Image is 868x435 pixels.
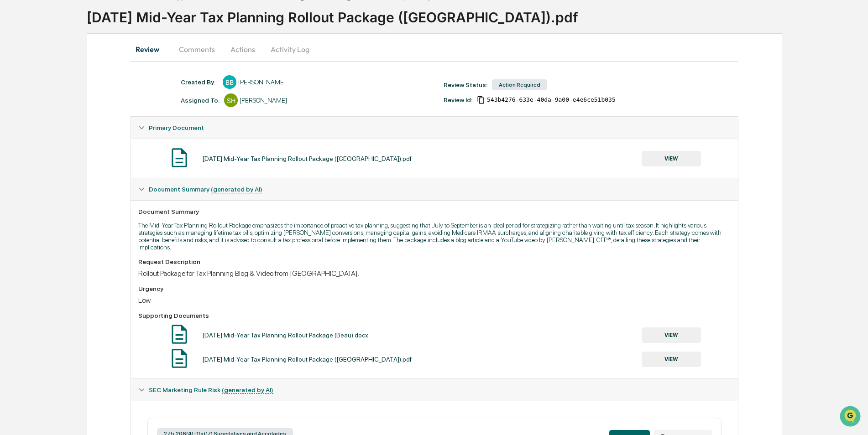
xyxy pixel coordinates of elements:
div: 🔎 [9,133,16,140]
div: Review Status: [444,81,487,88]
div: Request Description [138,258,730,265]
button: Review [131,38,172,60]
span: Document Summary [149,186,262,193]
a: Powered byPylon [64,154,110,161]
span: Primary Document [149,124,204,131]
u: (generated by AI) [222,386,273,394]
img: Document Icon [168,347,191,370]
img: Document Icon [168,323,191,346]
div: Assigned To: [181,97,220,104]
div: 🖐️ [9,116,16,123]
span: Pylon [91,155,110,161]
span: Data Lookup [18,132,58,141]
div: [PERSON_NAME] [238,78,286,86]
u: (generated by AI) [211,186,262,193]
button: VIEW [642,352,701,367]
div: Start new chat [31,70,150,79]
span: Copy Id [477,96,485,104]
div: Created By: ‎ ‎ [181,78,218,86]
button: Start new chat [155,72,166,83]
div: BB [223,75,236,89]
a: 🔎Data Lookup [5,129,61,145]
button: VIEW [642,327,701,343]
button: Comments [172,38,222,60]
div: [PERSON_NAME] [240,97,287,104]
div: [DATE] Mid-Year Tax Planning Rollout Package ([GEOGRAPHIC_DATA]).pdf [87,2,868,26]
div: 🗄️ [66,116,73,123]
div: [DATE] Mid-Year Tax Planning Rollout Package (Beau).docx [202,331,368,339]
button: VIEW [642,151,701,166]
div: SEC Marketing Rule Risk (generated by AI) [131,379,737,401]
img: Document Icon [168,146,191,169]
img: 1746055101610-c473b297-6a78-478c-a979-82029cc54cd1 [9,70,26,86]
div: We're available if you need us! [31,79,115,86]
div: Review Id: [444,96,472,104]
div: Supporting Documents [138,312,730,319]
div: Document Summary [138,208,730,215]
span: 543b4276-633e-40da-9a00-e4e6ce51b035 [487,96,616,104]
div: Action Required [492,79,547,90]
div: Rollout Package for Tax Planning Blog & Video from [GEOGRAPHIC_DATA]. [138,269,730,278]
div: SH [224,93,238,107]
a: 🗄️Attestations [63,111,117,128]
p: The Mid-Year Tax Planning Rollout Package emphasizes the importance of proactive tax planning, su... [138,222,730,251]
button: Actions [222,38,263,60]
a: 🖐️Preclearance [5,111,63,128]
div: [DATE] Mid-Year Tax Planning Rollout Package ([GEOGRAPHIC_DATA]).pdf [202,356,412,363]
div: Primary Document [131,139,737,178]
div: Low [138,296,730,305]
span: Attestations [75,115,113,124]
span: Preclearance [18,115,59,124]
button: Activity Log [263,38,317,60]
div: Document Summary (generated by AI) [131,200,737,378]
iframe: Open customer support [839,405,863,430]
p: How can we help? [9,19,166,34]
div: [DATE] Mid-Year Tax Planning Rollout Package ([GEOGRAPHIC_DATA]).pdf [202,155,412,162]
div: secondary tabs example [131,38,738,60]
span: SEC Marketing Rule Risk [149,386,273,394]
input: Clear [24,41,151,51]
div: Primary Document [131,117,737,139]
div: Urgency [138,285,730,292]
div: Document Summary (generated by AI) [131,178,737,200]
